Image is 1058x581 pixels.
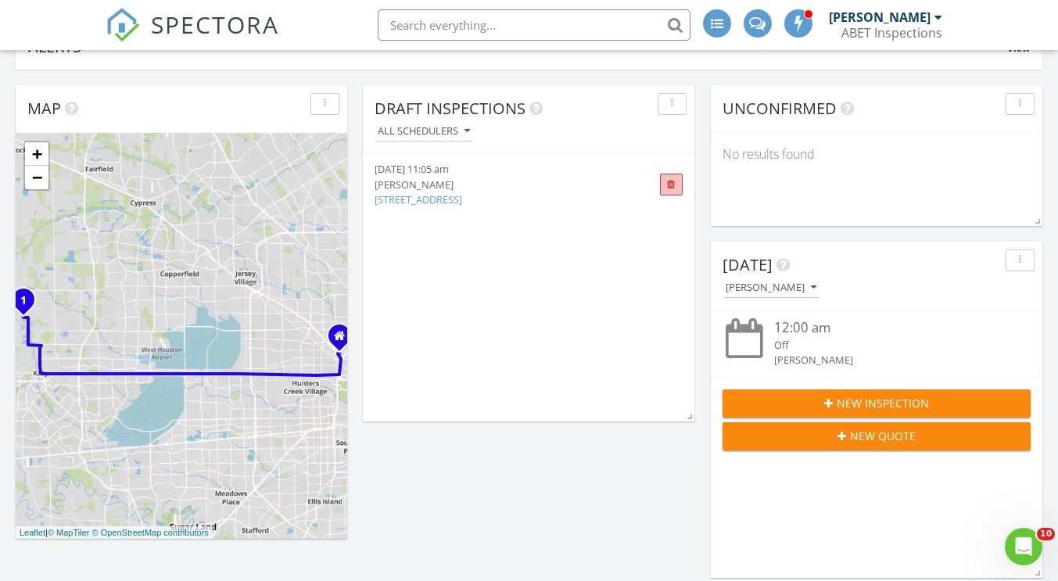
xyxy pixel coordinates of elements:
[27,98,61,119] span: Map
[378,9,690,41] input: Search everything...
[723,389,1031,418] button: New Inspection
[723,278,820,299] button: [PERSON_NAME]
[837,395,929,411] span: New Inspection
[723,98,837,119] span: Unconfirmed
[1037,528,1055,540] span: 10
[841,25,942,41] div: ABET Inspections
[378,126,470,137] div: All schedulers
[375,162,631,177] div: [DATE] 11:05 am
[25,142,48,166] a: Zoom in
[92,528,209,537] a: © OpenStreetMap contributors
[151,8,279,41] span: SPECTORA
[339,335,349,345] div: 10050 Northwest Fwy -140 , Houston TX 77092
[375,121,473,142] button: All schedulers
[774,353,1006,368] div: [PERSON_NAME]
[375,178,631,192] div: [PERSON_NAME]
[20,528,45,537] a: Leaflet
[23,299,33,309] div: 4955 Tan Briar Dr, Katy, TX 77493
[106,8,140,42] img: The Best Home Inspection Software - Spectora
[711,133,1042,175] div: No results found
[375,162,631,207] a: [DATE] 11:05 am [PERSON_NAME] [STREET_ADDRESS]
[106,21,279,54] a: SPECTORA
[850,428,916,444] span: New Quote
[1007,41,1030,55] span: View
[375,98,525,119] span: Draft Inspections
[48,528,90,537] a: © MapTiler
[723,254,773,275] span: [DATE]
[375,192,462,206] a: [STREET_ADDRESS]
[726,282,816,293] div: [PERSON_NAME]
[723,422,1031,450] button: New Quote
[1005,528,1042,565] iframe: Intercom live chat
[16,526,213,540] div: |
[20,296,27,307] i: 1
[774,338,1006,353] div: Off
[774,318,1006,338] div: 12:00 am
[25,166,48,189] a: Zoom out
[829,9,931,25] div: [PERSON_NAME]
